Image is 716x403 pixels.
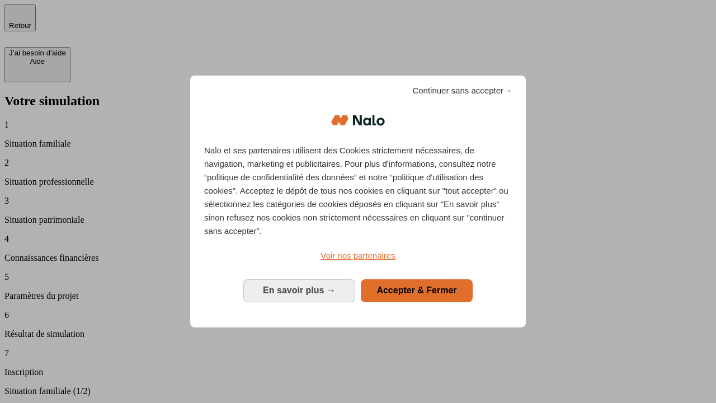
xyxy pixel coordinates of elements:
img: Logo [331,104,385,137]
span: Continuer sans accepter→ [412,84,512,97]
a: Voir nos partenaires [204,249,512,263]
span: Accepter & Fermer [376,285,456,295]
button: Accepter & Fermer: Accepter notre traitement des données et fermer [361,279,473,302]
span: En savoir plus → [263,285,336,295]
div: Bienvenue chez Nalo Gestion du consentement [190,76,526,327]
button: En savoir plus: Configurer vos consentements [243,279,355,302]
span: Voir nos partenaires [321,251,395,260]
p: Nalo et ses partenaires utilisent des Cookies strictement nécessaires, de navigation, marketing e... [204,144,512,238]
